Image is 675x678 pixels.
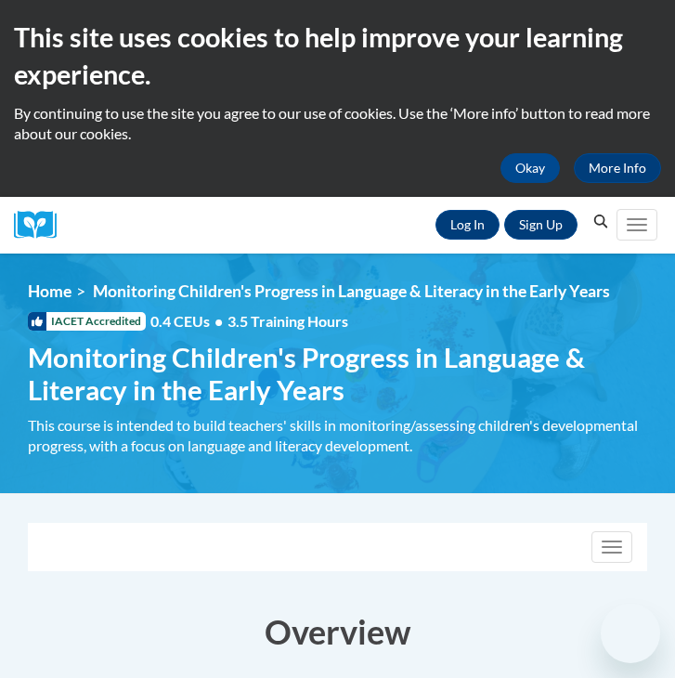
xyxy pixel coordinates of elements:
[150,311,348,332] span: 0.4 CEUs
[14,211,70,240] a: Cox Campus
[93,281,610,301] span: Monitoring Children's Progress in Language & Literacy in the Early Years
[28,608,647,655] h3: Overview
[615,197,661,254] div: Main menu
[28,341,647,406] span: Monitoring Children's Progress in Language & Literacy in the Early Years
[14,211,70,240] img: Logo brand
[435,210,500,240] a: Log In
[28,312,146,331] span: IACET Accredited
[14,103,661,144] p: By continuing to use the site you agree to our use of cookies. Use the ‘More info’ button to read...
[587,211,615,233] button: Search
[504,210,578,240] a: Register
[227,312,348,330] span: 3.5 Training Hours
[214,312,223,330] span: •
[14,19,661,94] h2: This site uses cookies to help improve your learning experience.
[28,415,647,456] div: This course is intended to build teachers' skills in monitoring/assessing children's developmenta...
[574,153,661,183] a: More Info
[500,153,560,183] button: Okay
[28,281,71,301] a: Home
[601,604,660,663] iframe: Button to launch messaging window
